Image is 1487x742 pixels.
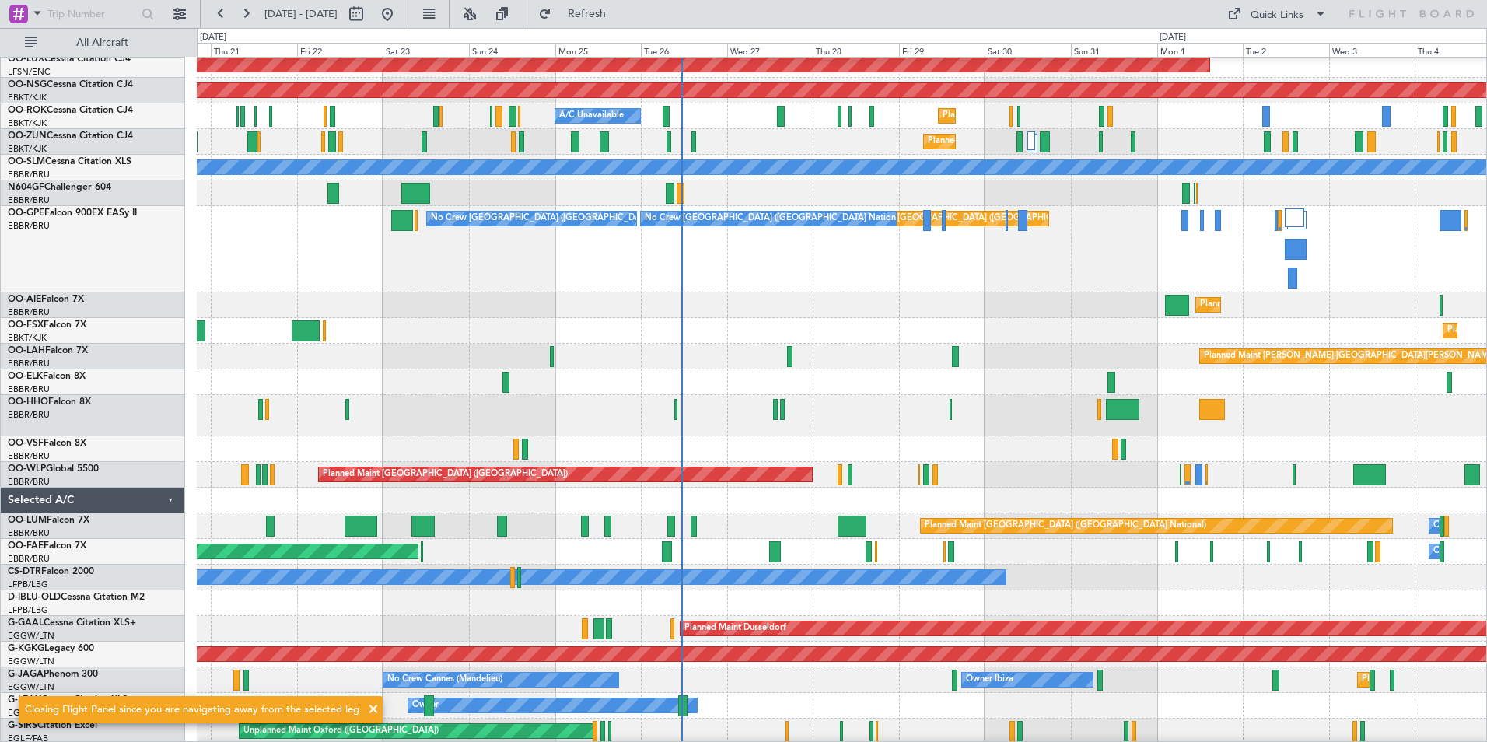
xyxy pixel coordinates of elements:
a: OO-HHOFalcon 8X [8,397,91,407]
a: EBBR/BRU [8,306,50,318]
div: Thu 21 [211,43,297,57]
span: G-KGKG [8,644,44,653]
span: OO-LAH [8,346,45,355]
div: Mon 25 [555,43,642,57]
a: EBBR/BRU [8,383,50,395]
span: [DATE] - [DATE] [264,7,338,21]
span: OO-FSX [8,320,44,330]
a: EBBR/BRU [8,409,50,421]
span: G-JAGA [8,670,44,679]
span: OO-NSG [8,80,47,89]
div: Quick Links [1251,8,1303,23]
a: OO-LUMFalcon 7X [8,516,89,525]
a: EBBR/BRU [8,194,50,206]
a: G-GAALCessna Citation XLS+ [8,618,136,628]
span: Refresh [555,9,620,19]
span: OO-GPE [8,208,44,218]
a: EBBR/BRU [8,450,50,462]
a: OO-VSFFalcon 8X [8,439,86,448]
a: OO-ROKCessna Citation CJ4 [8,106,133,115]
a: N604GFChallenger 604 [8,183,111,192]
div: No Crew [GEOGRAPHIC_DATA] ([GEOGRAPHIC_DATA] National) [645,207,905,230]
span: All Aircraft [40,37,164,48]
div: Fri 22 [297,43,383,57]
input: Trip Number [47,2,137,26]
a: EBKT/KJK [8,332,47,344]
span: OO-FAE [8,541,44,551]
a: EBKT/KJK [8,92,47,103]
a: OO-WLPGlobal 5500 [8,464,99,474]
a: EBBR/BRU [8,220,50,232]
span: CS-DTR [8,567,41,576]
a: G-KGKGLegacy 600 [8,644,94,653]
div: No Crew [GEOGRAPHIC_DATA] ([GEOGRAPHIC_DATA] National) [431,207,691,230]
span: D-IBLU-OLD [8,593,61,602]
a: CS-DTRFalcon 2000 [8,567,94,576]
div: Thu 28 [813,43,899,57]
div: [DATE] [200,31,226,44]
div: Planned Maint [GEOGRAPHIC_DATA] ([GEOGRAPHIC_DATA] National) [925,514,1206,537]
a: EBBR/BRU [8,358,50,369]
div: Tue 2 [1243,43,1329,57]
div: Mon 1 [1157,43,1244,57]
span: OO-ELK [8,372,43,381]
div: Fri 29 [899,43,985,57]
div: Sat 30 [985,43,1071,57]
div: Tue 26 [641,43,727,57]
a: EBBR/BRU [8,553,50,565]
div: [DATE] [1160,31,1186,44]
div: Planned Maint Kortrijk-[GEOGRAPHIC_DATA] [943,104,1124,128]
a: OO-LAHFalcon 7X [8,346,88,355]
button: Quick Links [1219,2,1335,26]
a: EBKT/KJK [8,143,47,155]
a: LFPB/LBG [8,579,48,590]
div: Sat 23 [383,43,469,57]
div: Owner [412,694,439,717]
div: Sun 24 [469,43,555,57]
div: Planned Maint [GEOGRAPHIC_DATA] ([GEOGRAPHIC_DATA]) [1200,293,1445,317]
div: Planned Maint Kortrijk-[GEOGRAPHIC_DATA] [928,130,1109,153]
span: OO-ZUN [8,131,47,141]
a: EBBR/BRU [8,527,50,539]
div: A/C Unavailable [559,104,624,128]
a: OO-ELKFalcon 8X [8,372,86,381]
a: OO-AIEFalcon 7X [8,295,84,304]
button: Refresh [531,2,625,26]
span: G-GAAL [8,618,44,628]
div: Planned Maint Dusseldorf [684,617,786,640]
a: EBKT/KJK [8,117,47,129]
a: LFPB/LBG [8,604,48,616]
span: OO-LUM [8,516,47,525]
span: OO-SLM [8,157,45,166]
span: OO-VSF [8,439,44,448]
div: Planned Maint [GEOGRAPHIC_DATA] ([GEOGRAPHIC_DATA]) [323,463,568,486]
span: OO-LUX [8,54,44,64]
span: OO-AIE [8,295,41,304]
a: EGGW/LTN [8,630,54,642]
div: Closing Flight Panel since you are navigating away from the selected leg [25,702,359,718]
a: G-JAGAPhenom 300 [8,670,98,679]
div: Wed 27 [727,43,813,57]
div: No Crew Cannes (Mandelieu) [387,668,502,691]
span: OO-HHO [8,397,48,407]
a: EBBR/BRU [8,476,50,488]
a: OO-SLMCessna Citation XLS [8,157,131,166]
a: D-IBLU-OLDCessna Citation M2 [8,593,145,602]
div: Wed 3 [1329,43,1415,57]
span: OO-WLP [8,464,46,474]
span: N604GF [8,183,44,192]
a: OO-FSXFalcon 7X [8,320,86,330]
div: Sun 31 [1071,43,1157,57]
a: EGGW/LTN [8,656,54,667]
a: OO-ZUNCessna Citation CJ4 [8,131,133,141]
a: OO-FAEFalcon 7X [8,541,86,551]
a: EBBR/BRU [8,169,50,180]
a: OO-NSGCessna Citation CJ4 [8,80,133,89]
div: Owner Ibiza [966,668,1013,691]
a: OO-GPEFalcon 900EX EASy II [8,208,137,218]
button: All Aircraft [17,30,169,55]
a: OO-LUXCessna Citation CJ4 [8,54,131,64]
span: OO-ROK [8,106,47,115]
div: Planned Maint [GEOGRAPHIC_DATA] ([GEOGRAPHIC_DATA] National) [838,207,1120,230]
a: LFSN/ENC [8,66,51,78]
